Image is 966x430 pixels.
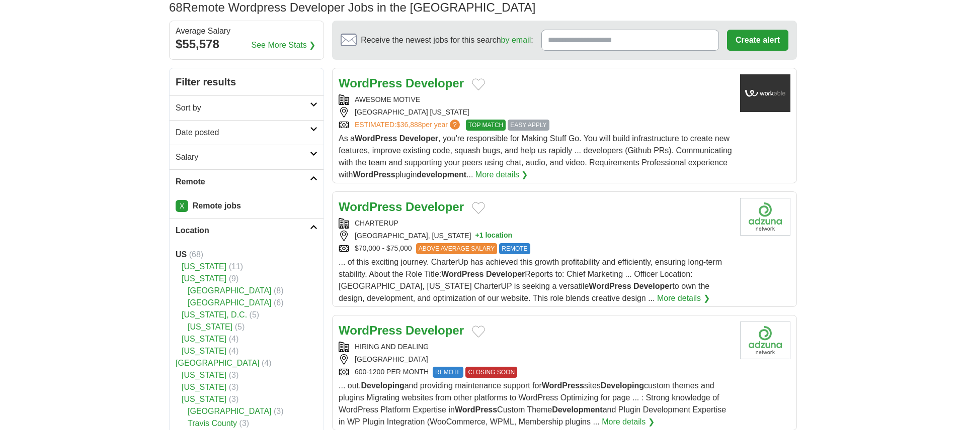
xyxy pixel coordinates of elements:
strong: development [417,170,466,179]
a: Sort by [170,95,324,120]
strong: WordPress [455,405,497,414]
strong: Developing [361,381,404,390]
span: (11) [229,262,243,271]
h2: Date posted [176,127,310,139]
a: [GEOGRAPHIC_DATA] [188,298,272,307]
span: (3) [274,407,284,415]
div: [GEOGRAPHIC_DATA], [US_STATE] [339,231,732,241]
a: [US_STATE] [182,262,226,271]
div: CHARTERUP [339,218,732,229]
a: More details ❯ [475,169,528,181]
span: (9) [229,274,239,283]
div: [GEOGRAPHIC_DATA] [339,354,732,365]
a: [US_STATE] [182,274,226,283]
span: REMOTE [433,367,463,378]
span: As a , you're responsible for Making Stuff Go. You will build infrastructure to create new featur... [339,134,732,179]
a: [GEOGRAPHIC_DATA] [188,286,272,295]
strong: Developer [406,76,464,90]
a: Salary [170,145,324,169]
a: [GEOGRAPHIC_DATA] [176,359,260,367]
a: by email [501,36,531,44]
a: [GEOGRAPHIC_DATA] [188,407,272,415]
span: (6) [274,298,284,307]
strong: Remote jobs [193,201,241,210]
img: Company logo [740,321,790,359]
span: (5) [235,322,245,331]
div: AWESOME MOTIVE [339,94,732,105]
strong: Developer [486,270,525,278]
h2: Filter results [170,68,324,95]
div: $55,578 [176,35,317,53]
h2: Remote [176,176,310,188]
a: WordPress Developer [339,200,464,213]
div: [GEOGRAPHIC_DATA] [US_STATE] [339,107,732,118]
div: $70,000 - $75,000 [339,243,732,254]
a: [US_STATE] [182,383,226,391]
strong: WordPress [353,170,395,179]
span: (4) [262,359,272,367]
strong: Developing [601,381,644,390]
strong: WordPress [441,270,484,278]
h1: Remote Wordpress Developer Jobs in the [GEOGRAPHIC_DATA] [169,1,535,14]
a: [US_STATE] [188,322,232,331]
a: Location [170,218,324,243]
a: Remote [170,169,324,194]
span: EASY APPLY [508,120,549,131]
strong: WordPress [589,282,631,290]
strong: Developer [406,324,464,337]
h2: Location [176,225,310,237]
span: (3) [229,395,239,403]
a: ESTIMATED:$36,888per year? [355,120,462,131]
span: (4) [229,335,239,343]
button: Add to favorite jobs [472,78,485,90]
a: [US_STATE] [182,371,226,379]
a: Travis County [188,419,237,427]
strong: WordPress [339,324,402,337]
span: Receive the newest jobs for this search : [361,34,533,46]
button: Create alert [727,30,788,51]
a: [US_STATE] [182,347,226,355]
div: HIRING AND DEALING [339,342,732,352]
span: (3) [239,419,250,427]
strong: WordPress [339,200,402,213]
a: WordPress Developer [339,324,464,337]
span: ? [450,120,460,130]
strong: Developer [633,282,672,290]
span: $36,888 [396,121,422,129]
img: Company logo [740,74,790,112]
strong: Development [552,405,602,414]
strong: Developer [406,200,464,213]
strong: Developer [399,134,438,143]
strong: WordPress [355,134,397,143]
div: 600-1200 PER MONTH [339,367,732,378]
button: +1 location [475,231,513,241]
span: TOP MATCH [466,120,506,131]
div: Average Salary [176,27,317,35]
span: (5) [250,310,260,319]
a: [US_STATE], D.C. [182,310,247,319]
a: [US_STATE] [182,335,226,343]
a: [US_STATE] [182,395,226,403]
button: Add to favorite jobs [472,202,485,214]
strong: US [176,250,187,259]
a: More details ❯ [602,416,655,428]
span: (8) [274,286,284,295]
strong: WordPress [542,381,584,390]
button: Add to favorite jobs [472,326,485,338]
a: See More Stats ❯ [252,39,316,51]
a: More details ❯ [657,292,710,304]
a: X [176,200,188,212]
h2: Salary [176,151,310,163]
a: WordPress Developer [339,76,464,90]
img: Company logo [740,198,790,236]
span: (3) [229,371,239,379]
span: (3) [229,383,239,391]
span: REMOTE [499,243,530,254]
span: (68) [189,250,203,259]
span: ABOVE AVERAGE SALARY [416,243,498,254]
span: ... of this exciting journey. CharterUp has achieved this growth profitability and efficiently, e... [339,258,722,302]
a: Date posted [170,120,324,145]
span: (4) [229,347,239,355]
span: + [475,231,479,241]
strong: WordPress [339,76,402,90]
